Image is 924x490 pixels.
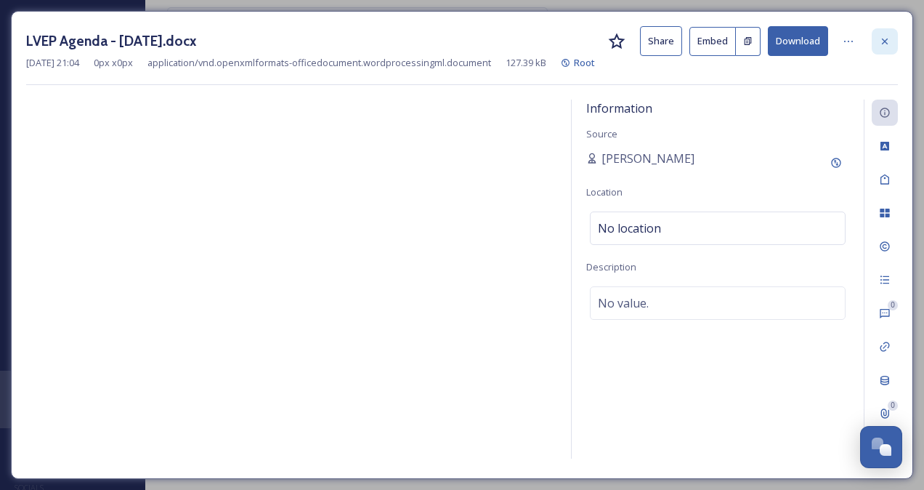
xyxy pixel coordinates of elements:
[147,56,491,70] span: application/vnd.openxmlformats-officedocument.wordprocessingml.document
[574,56,595,69] span: Root
[26,100,556,464] iframe: msdoc-iframe
[640,26,682,56] button: Share
[26,31,196,52] h3: LVEP Agenda - [DATE].docx
[601,150,694,167] span: [PERSON_NAME]
[586,185,623,198] span: Location
[598,220,661,237] span: No location
[506,56,546,70] span: 127.39 kB
[768,26,828,56] button: Download
[888,401,898,411] div: 0
[598,294,649,312] span: No value.
[689,27,736,56] button: Embed
[586,260,636,273] span: Description
[94,56,133,70] span: 0 px x 0 px
[26,56,79,70] span: [DATE] 21:04
[860,426,902,468] button: Open Chat
[586,127,617,140] span: Source
[586,100,652,116] span: Information
[888,300,898,310] div: 0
